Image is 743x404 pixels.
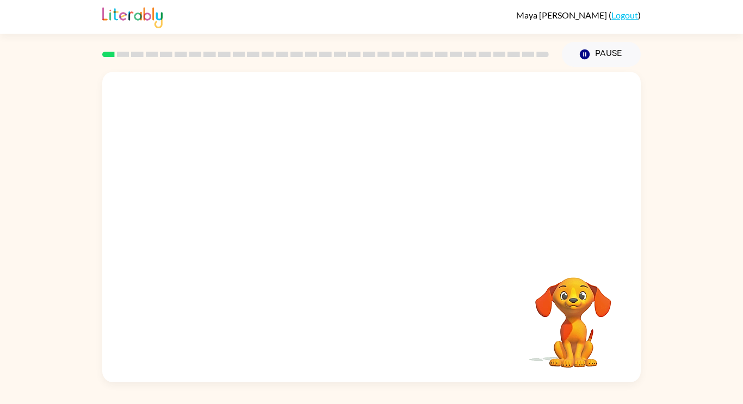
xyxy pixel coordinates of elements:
button: Pause [562,42,641,67]
a: Logout [611,10,638,20]
div: ( ) [516,10,641,20]
span: Maya [PERSON_NAME] [516,10,609,20]
img: Literably [102,4,163,28]
video: Your browser must support playing .mp4 files to use Literably. Please try using another browser. [519,260,628,369]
